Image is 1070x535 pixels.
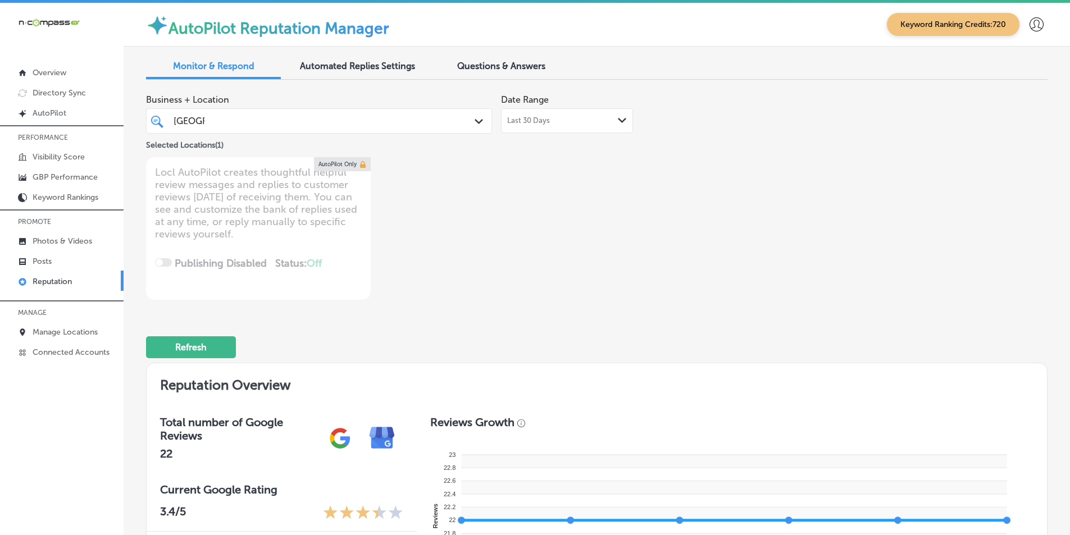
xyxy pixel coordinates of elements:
div: 3.4 Stars [323,505,403,522]
p: Connected Accounts [33,347,110,357]
h2: 22 [160,447,319,460]
p: Photos & Videos [33,236,92,246]
img: e7ababfa220611ac49bdb491a11684a6.png [361,417,403,459]
tspan: 23 [449,451,456,458]
tspan: 22.8 [444,464,456,471]
label: Date Range [501,94,549,105]
h3: Current Google Rating [160,483,403,496]
span: Automated Replies Settings [300,61,415,71]
p: Posts [33,257,52,266]
tspan: 22.4 [444,491,456,497]
h2: Reputation Overview [147,363,1047,402]
span: Business + Location [146,94,492,105]
p: Reputation [33,277,72,286]
tspan: 22.2 [444,504,456,510]
img: 660ab0bf-5cc7-4cb8-ba1c-48b5ae0f18e60NCTV_CLogo_TV_Black_-500x88.png [18,17,80,28]
span: Questions & Answers [457,61,545,71]
text: Reviews [432,504,439,528]
p: Keyword Rankings [33,193,98,202]
img: autopilot-icon [146,14,169,36]
img: gPZS+5FD6qPJAAAAABJRU5ErkJggg== [319,417,361,459]
button: Refresh [146,336,236,358]
p: Visibility Score [33,152,85,162]
p: GBP Performance [33,172,98,182]
p: Directory Sync [33,88,86,98]
p: 3.4 /5 [160,505,186,522]
h3: Total number of Google Reviews [160,415,319,442]
span: Keyword Ranking Credits: 720 [887,13,1019,36]
span: Last 30 Days [507,116,550,125]
p: Selected Locations ( 1 ) [146,136,224,150]
p: AutoPilot [33,108,66,118]
p: Manage Locations [33,327,98,337]
h3: Reviews Growth [430,415,514,429]
label: AutoPilot Reputation Manager [169,19,389,38]
p: Overview [33,68,66,77]
span: Monitor & Respond [173,61,254,71]
tspan: 22.6 [444,477,456,484]
tspan: 22 [449,516,456,523]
